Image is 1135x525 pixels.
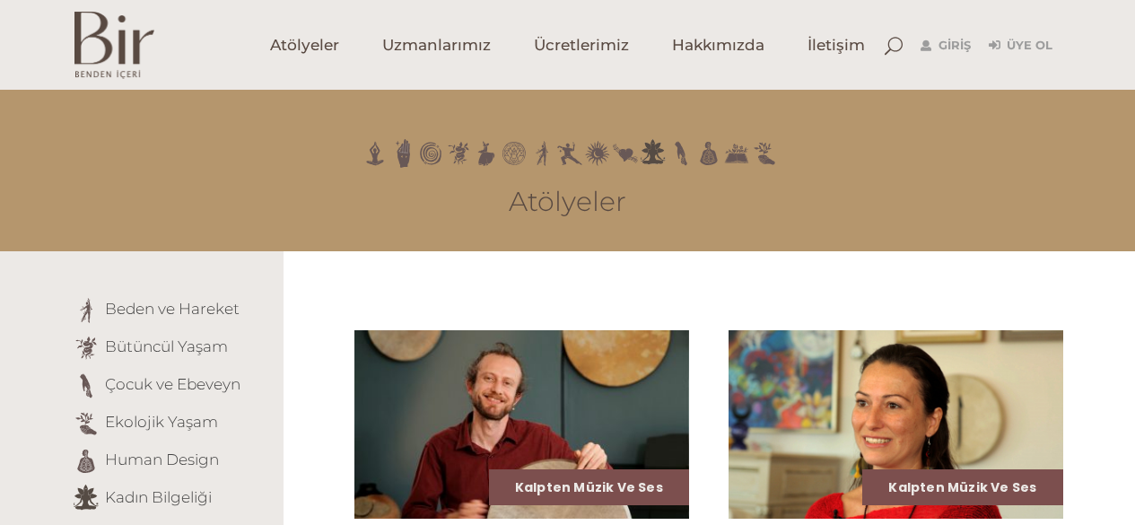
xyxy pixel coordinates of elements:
a: Bütüncül Yaşam [105,337,228,355]
a: Giriş [921,35,971,57]
span: İletişim [808,35,865,56]
a: Kalpten Müzik ve Ses [515,478,663,496]
span: Ücretlerimiz [534,35,629,56]
span: Atölyeler [270,35,339,56]
a: Üye Ol [989,35,1052,57]
span: Hakkımızda [672,35,764,56]
a: Kadın Bilgeliği [105,488,212,506]
a: Beden ve Hareket [105,300,240,318]
a: Human Design [105,451,219,468]
a: Ekolojik Yaşam [105,413,218,431]
a: Kalpten Müzik ve Ses [888,478,1036,496]
span: Uzmanlarımız [382,35,491,56]
a: Çocuk ve Ebeveyn [105,375,240,393]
